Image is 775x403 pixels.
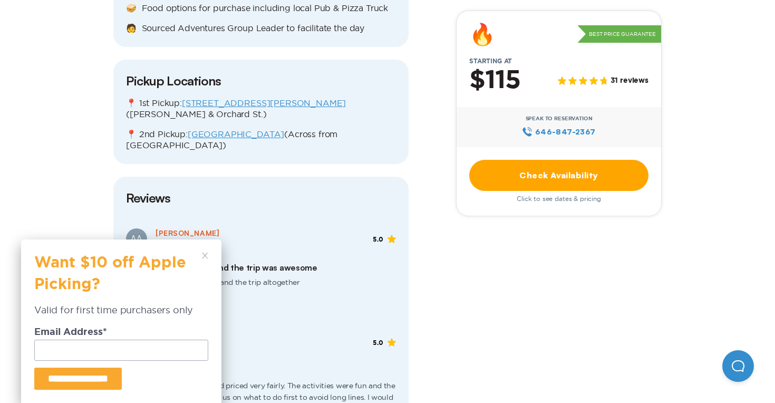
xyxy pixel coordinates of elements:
[469,160,648,191] a: Check Availability
[126,98,396,120] p: 📍 1st Pickup: ([PERSON_NAME] & Orchard St.)
[522,126,595,138] a: 646‍-847‍-2367
[611,77,648,86] span: 31 reviews
[126,3,396,14] p: 🥪 Food options for purchase including local Pub & Pizza Truck
[373,339,383,347] span: 5.0
[126,72,396,89] h3: Pickup Locations
[722,350,754,382] iframe: Help Scout Beacon - Open
[517,195,601,203] span: Click to see dates & pricing
[34,303,208,327] div: Valid for first time purchasers only
[126,366,396,376] h2: Excellent experience
[126,129,396,151] p: 📍 2nd Pickup: (Across from [GEOGRAPHIC_DATA])
[182,98,346,108] a: [STREET_ADDRESS][PERSON_NAME]
[156,228,219,237] span: [PERSON_NAME]
[577,25,661,43] p: Best Price Guarantee
[535,126,596,138] span: 646‍-847‍-2367
[373,236,383,243] span: 5.0
[126,228,147,250] div: AA
[526,116,593,122] span: Speak to Reservation
[469,67,520,94] h2: $115
[126,263,396,273] h2: The hosts were great and the trip was awesome
[457,57,525,65] span: Starting at
[188,129,284,139] a: [GEOGRAPHIC_DATA]
[34,328,208,340] dt: Email Address
[126,23,396,34] p: 🧑 Sourced Adventures Group Leader to facilitate the day
[34,253,198,303] h3: Want $10 off Apple Picking?
[103,328,107,337] span: Required
[126,189,396,206] h3: Reviews
[469,24,496,45] div: 🔥
[126,273,396,301] span: Amazing! Loved the hosts and the trip altogether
